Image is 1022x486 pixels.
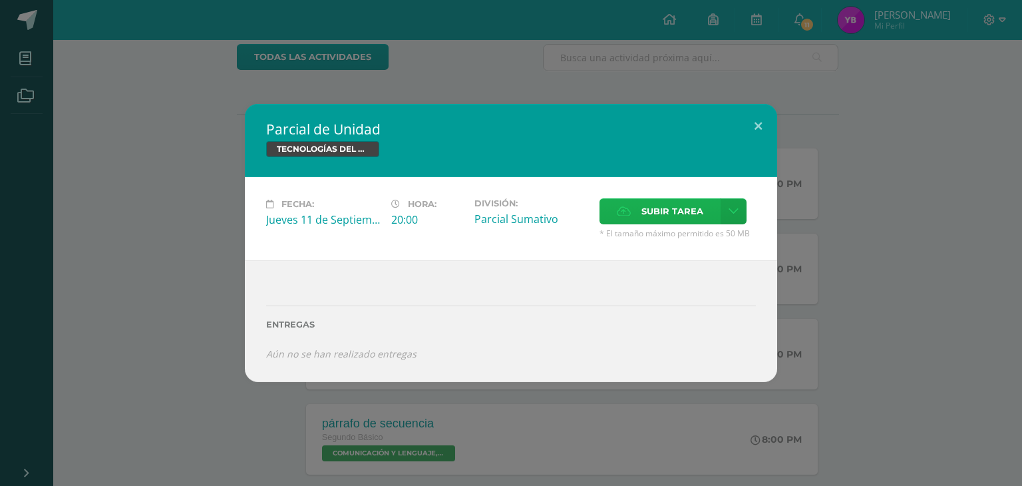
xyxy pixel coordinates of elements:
button: Close (Esc) [739,104,777,149]
span: * El tamaño máximo permitido es 50 MB [599,228,756,239]
div: Parcial Sumativo [474,212,589,226]
span: Fecha: [281,199,314,209]
i: Aún no se han realizado entregas [266,348,417,360]
div: Jueves 11 de Septiembre [266,212,381,227]
span: Hora: [408,199,436,209]
div: 20:00 [391,212,464,227]
h2: Parcial de Unidad [266,120,756,138]
span: TECNOLOGÍAS DEL APRENDIZAJE Y LA COMUNICACIÓN [266,141,379,157]
label: División: [474,198,589,208]
span: Subir tarea [641,199,703,224]
label: Entregas [266,320,756,330]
